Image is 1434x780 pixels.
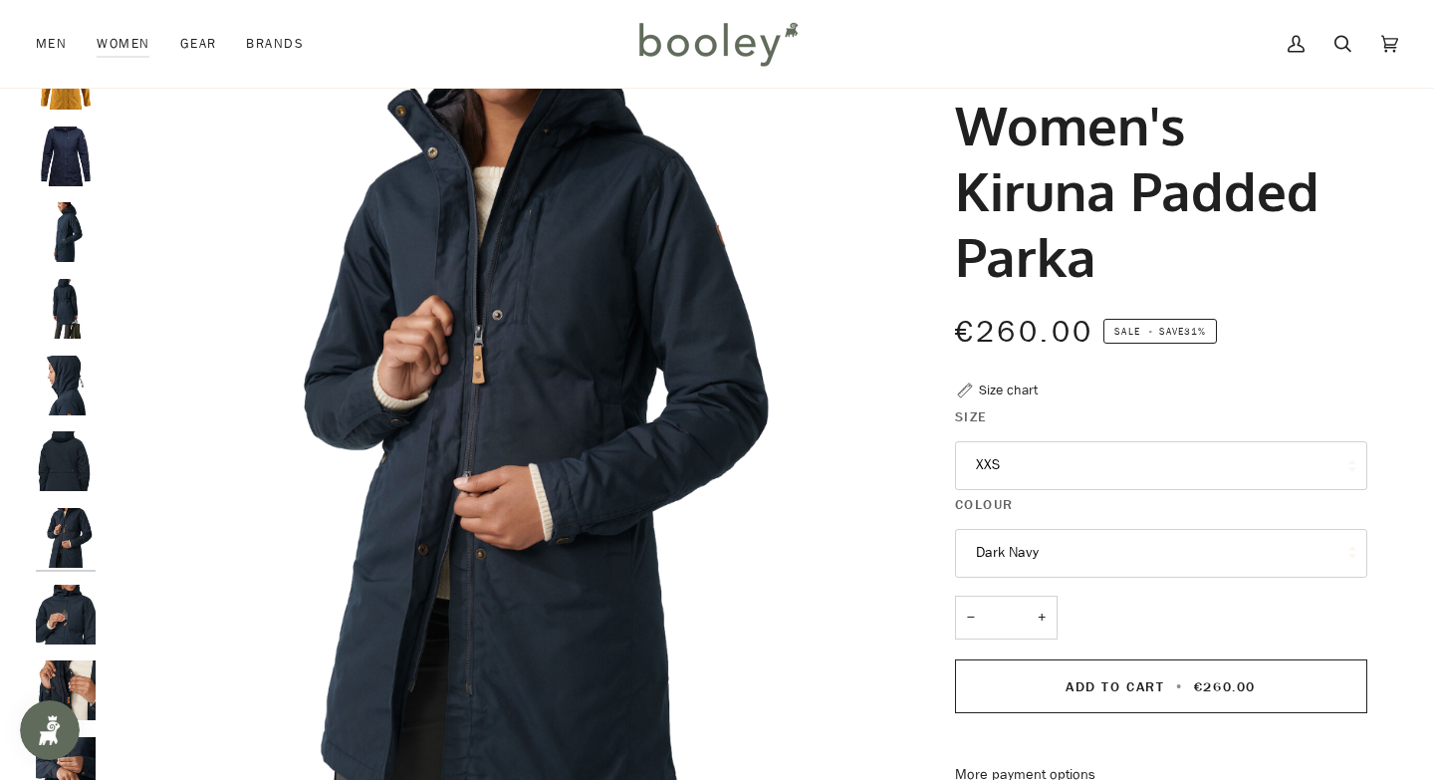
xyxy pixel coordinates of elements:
[1103,319,1217,345] span: Save
[36,34,67,54] span: Men
[36,356,96,415] img: Fjallraven Women's Kiruna Padded Parka - Booley Galway
[979,380,1038,400] div: Size chart
[180,34,217,54] span: Gear
[36,508,96,568] img: Fjallraven Women's Kiruna Padded Parka - Booley Galway
[955,494,1014,515] span: Colour
[955,92,1352,289] h1: Women's Kiruna Padded Parka
[1026,596,1058,641] button: +
[955,441,1367,490] button: XXS
[36,127,96,186] img: Fjallraven Women's Kiruna Padded Parka Dark Navy - Booley Galway
[1194,677,1256,696] span: €260.00
[1114,324,1139,339] span: Sale
[1184,324,1206,339] span: 31%
[1066,677,1164,696] span: Add to Cart
[1170,677,1189,696] span: •
[955,596,1058,641] input: Quantity
[36,431,96,491] img: Fjallraven Women's Kiruna Padded Parka - Booley Galway
[246,34,304,54] span: Brands
[955,406,988,427] span: Size
[630,15,805,73] img: Booley
[36,279,96,339] img: Fjallraven Women's Kiruna Padded Parka - Booley Galway
[20,700,80,760] iframe: Button to open loyalty program pop-up
[955,529,1367,578] button: Dark Navy
[36,660,96,720] img: Fjallraven Women's Kiruna Padded Parka - Booley Galway
[955,596,987,641] button: −
[36,585,96,645] img: Fjallraven Women's Kiruna Padded Parka - Booley Galway
[36,202,96,262] img: Fjallraven Women's Kiruna Padded Parka - Booley Galway
[1143,324,1159,339] em: •
[955,659,1367,713] button: Add to Cart • €260.00
[955,312,1094,353] span: €260.00
[97,34,149,54] span: Women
